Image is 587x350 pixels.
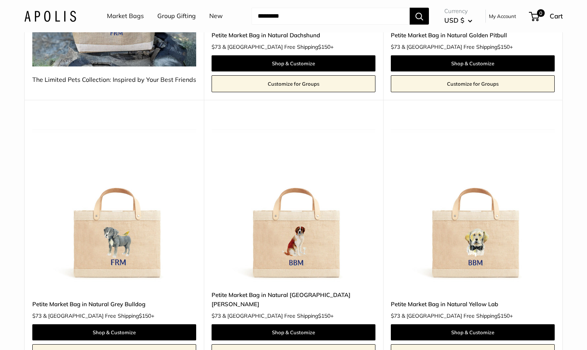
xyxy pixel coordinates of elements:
[212,290,375,309] a: Petite Market Bag in Natural [GEOGRAPHIC_DATA][PERSON_NAME]
[444,16,464,24] span: USD $
[212,55,375,71] a: Shop & Customize
[32,324,196,340] a: Shop & Customize
[107,10,144,22] a: Market Bags
[391,31,555,40] a: Petite Market Bag in Natural Golden Pitbull
[391,119,555,283] a: Petite Market Bag in Natural Yellow LabPetite Market Bag in Natural Yellow Lab
[32,300,196,309] a: Petite Market Bag in Natural Grey Bulldog
[444,14,472,27] button: USD $
[222,44,334,50] span: & [GEOGRAPHIC_DATA] Free Shipping +
[402,44,513,50] span: & [GEOGRAPHIC_DATA] Free Shipping +
[391,300,555,309] a: Petite Market Bag in Natural Yellow Lab
[489,12,516,21] a: My Account
[24,10,76,22] img: Apolis
[318,312,330,319] span: $150
[444,6,472,17] span: Currency
[209,10,223,22] a: New
[32,312,42,319] span: $73
[212,324,375,340] a: Shop & Customize
[212,43,221,50] span: $73
[222,313,334,318] span: & [GEOGRAPHIC_DATA] Free Shipping +
[212,119,375,283] a: Petite Market Bag in Natural St. BernardPetite Market Bag in Natural St. Bernard
[139,312,151,319] span: $150
[410,8,429,25] button: Search
[32,74,196,86] div: The Limited Pets Collection: Inspired by Your Best Friends
[391,43,400,50] span: $73
[318,43,330,50] span: $150
[530,10,563,22] a: 0 Cart
[391,324,555,340] a: Shop & Customize
[212,119,375,283] img: Petite Market Bag in Natural St. Bernard
[497,312,510,319] span: $150
[43,313,154,318] span: & [GEOGRAPHIC_DATA] Free Shipping +
[212,75,375,92] a: Customize for Groups
[212,312,221,319] span: $73
[252,8,410,25] input: Search...
[537,9,545,17] span: 0
[212,31,375,40] a: Petite Market Bag in Natural Dachshund
[391,119,555,283] img: Petite Market Bag in Natural Yellow Lab
[391,55,555,71] a: Shop & Customize
[391,75,555,92] a: Customize for Groups
[402,313,513,318] span: & [GEOGRAPHIC_DATA] Free Shipping +
[391,312,400,319] span: $73
[32,119,196,283] img: Petite Market Bag in Natural Grey Bulldog
[32,119,196,283] a: Petite Market Bag in Natural Grey BulldogPetite Market Bag in Natural Grey Bulldog
[497,43,510,50] span: $150
[550,12,563,20] span: Cart
[157,10,196,22] a: Group Gifting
